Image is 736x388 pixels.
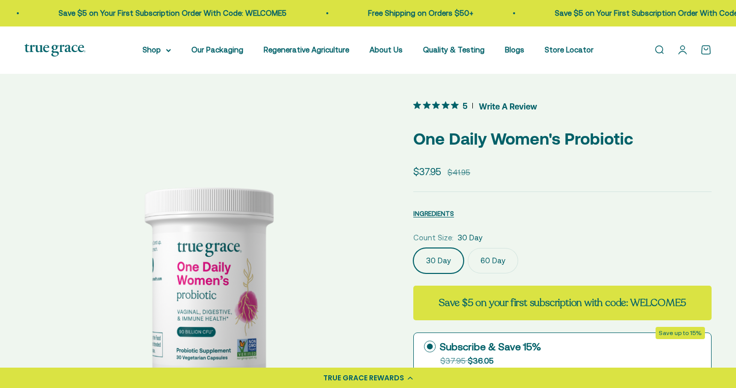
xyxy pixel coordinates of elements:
[413,232,454,244] legend: Count Size:
[413,207,454,219] button: INGREDIENTS
[505,45,524,54] a: Blogs
[447,167,470,179] compare-at-price: $41.95
[439,296,686,310] strong: Save $5 on your first subscription with code: WELCOME5
[463,100,467,110] span: 5
[370,45,403,54] a: About Us
[413,126,712,152] p: One Daily Women's Probiotic
[366,9,472,17] a: Free Shipping on Orders $50+
[413,164,441,179] sale-price: $37.95
[423,45,485,54] a: Quality & Testing
[479,98,537,114] span: Write A Review
[191,45,243,54] a: Our Packaging
[143,44,171,56] summary: Shop
[57,7,285,19] p: Save $5 on Your First Subscription Order With Code: WELCOME5
[458,232,483,244] span: 30 Day
[545,45,593,54] a: Store Locator
[323,373,404,383] div: TRUE GRACE REWARDS
[413,98,537,114] button: 5 out 5 stars rating in total 10 reviews. Jump to reviews.
[264,45,349,54] a: Regenerative Agriculture
[413,210,454,217] span: INGREDIENTS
